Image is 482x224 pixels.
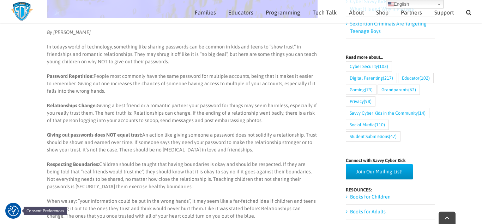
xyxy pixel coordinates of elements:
span: Support [434,10,454,15]
strong: Giving out passwords does NOT equal trust: [47,132,142,138]
span: (14) [418,108,426,118]
a: Grandparents (62 items) [378,85,420,95]
span: Shop [376,10,388,15]
a: Privacy (98 items) [346,96,375,107]
span: (98) [364,97,372,106]
span: Families [195,10,216,15]
p: Giving a best friend or a romantic partner your password for things may seem harmless, especially... [47,102,318,124]
a: Books for Adults [350,209,386,214]
strong: Relationships Change: [47,103,97,108]
a: Student Submissions (47 items) [346,131,400,142]
span: Educators [228,10,253,15]
a: Gaming (73 items) [346,85,376,95]
img: en [388,1,394,7]
a: Join Our Mailing List! [346,164,413,179]
p: In todays world of technology, something like sharing passwords can be common in kids and teens t... [47,43,318,65]
p: Children should be taught that having boundaries is okay and should be respected. If they are bei... [47,161,318,190]
em: By [PERSON_NAME] [47,29,91,35]
a: Educator (102 items) [398,73,434,83]
span: (103) [378,62,388,71]
span: Tech Talk [313,10,337,15]
img: Savvy Cyber Kids Logo [11,2,33,21]
p: People most commonly have the same password for multiple accounts, being that it makes it easier ... [47,73,318,95]
p: An action like giving someone a password does not solidify a relationship. Trust should be shown ... [47,131,318,154]
strong: Password Repetition: [47,73,94,79]
a: Sextortion Criminals Are Targeting Teenage Boys [350,21,427,34]
a: Social Media (110 items) [346,120,389,130]
h4: Read more about… [346,55,435,59]
span: (47) [389,132,397,141]
img: Revisit consent button [8,206,19,216]
span: (217) [383,73,393,83]
p: When we say: “your information could be put in the wrong hands”, it may seem like a far-fetched i... [47,197,318,220]
span: (110) [375,120,385,130]
span: Join Our Mailing List! [356,169,403,175]
span: (102) [420,73,430,83]
a: Books for Children [350,194,391,200]
a: Savvy Cyber Kids in the Community (14 items) [346,108,429,118]
strong: Respecting Boundaries: [47,161,99,167]
a: Cyber Security (103 items) [346,61,392,71]
span: Programming [266,10,300,15]
span: (62) [408,85,416,94]
span: Partners [401,10,422,15]
button: Consent Preferences [8,206,19,216]
h4: Connect with Savvy Cyber Kids [346,158,435,163]
span: About [349,10,364,15]
span: (73) [365,85,373,94]
h4: RESOURCES: [346,188,435,192]
a: Digital Parenting (217 items) [346,73,397,83]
